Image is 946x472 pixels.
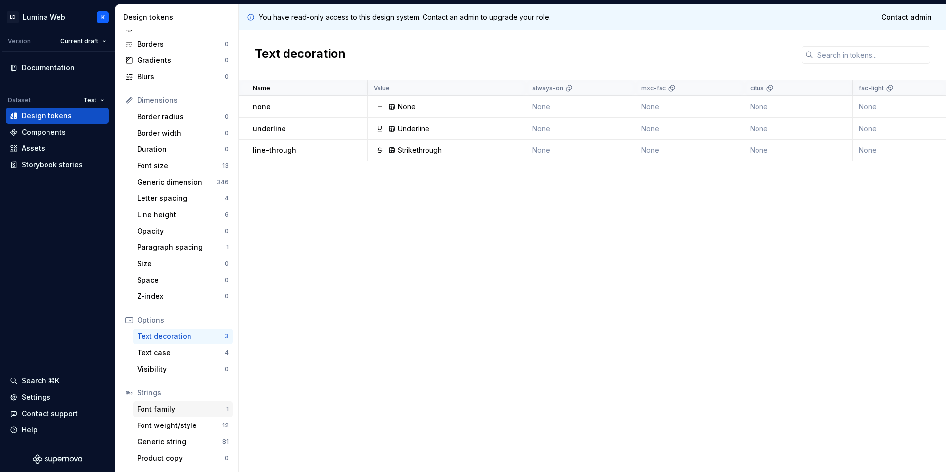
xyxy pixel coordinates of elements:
[137,315,229,325] div: Options
[101,13,105,21] div: K
[137,39,225,49] div: Borders
[398,124,429,134] div: Underline
[133,109,233,125] a: Border radius0
[875,8,938,26] a: Contact admin
[744,118,853,140] td: None
[22,392,50,402] div: Settings
[137,144,225,154] div: Duration
[137,348,225,358] div: Text case
[635,140,744,161] td: None
[133,125,233,141] a: Border width0
[374,84,390,92] p: Value
[121,69,233,85] a: Blurs0
[225,73,229,81] div: 0
[22,63,75,73] div: Documentation
[398,145,442,155] div: Strikethrough
[133,345,233,361] a: Text case4
[7,11,19,23] div: LD
[6,389,109,405] a: Settings
[137,128,225,138] div: Border width
[222,438,229,446] div: 81
[23,12,65,22] div: Lumina Web
[137,364,225,374] div: Visibility
[137,259,225,269] div: Size
[60,37,98,45] span: Current draft
[225,365,229,373] div: 0
[226,405,229,413] div: 1
[225,56,229,64] div: 0
[225,260,229,268] div: 0
[22,143,45,153] div: Assets
[133,223,233,239] a: Opacity0
[859,84,884,92] p: fac-light
[133,418,233,433] a: Font weight/style12
[398,102,416,112] div: None
[225,211,229,219] div: 6
[133,256,233,272] a: Size0
[137,437,222,447] div: Generic string
[137,453,225,463] div: Product copy
[22,160,83,170] div: Storybook stories
[133,450,233,466] a: Product copy0
[133,401,233,417] a: Font family1
[6,124,109,140] a: Components
[137,291,225,301] div: Z-index
[259,12,551,22] p: You have read-only access to this design system. Contact an admin to upgrade your role.
[137,95,229,105] div: Dimensions
[133,272,233,288] a: Space0
[137,226,225,236] div: Opacity
[133,174,233,190] a: Generic dimension346
[532,84,563,92] p: always-on
[6,422,109,438] button: Help
[253,124,286,134] p: underline
[6,60,109,76] a: Documentation
[225,276,229,284] div: 0
[6,373,109,389] button: Search ⌘K
[881,12,932,22] span: Contact admin
[137,388,229,398] div: Strings
[133,158,233,174] a: Font size13
[137,210,225,220] div: Line height
[137,331,225,341] div: Text decoration
[137,55,225,65] div: Gradients
[526,96,635,118] td: None
[8,96,31,104] div: Dataset
[137,112,225,122] div: Border radius
[33,454,82,464] a: Supernova Logo
[137,161,222,171] div: Font size
[225,40,229,48] div: 0
[255,46,346,64] h2: Text decoration
[253,102,271,112] p: none
[6,141,109,156] a: Assets
[225,129,229,137] div: 0
[137,193,225,203] div: Letter spacing
[2,6,113,28] button: LDLumina WebK
[79,94,109,107] button: Test
[744,96,853,118] td: None
[635,96,744,118] td: None
[137,421,222,430] div: Font weight/style
[133,239,233,255] a: Paragraph spacing1
[133,361,233,377] a: Visibility0
[133,190,233,206] a: Letter spacing4
[133,142,233,157] a: Duration0
[225,454,229,462] div: 0
[526,118,635,140] td: None
[133,329,233,344] a: Text decoration3
[750,84,764,92] p: citus
[22,111,72,121] div: Design tokens
[56,34,111,48] button: Current draft
[641,84,666,92] p: mxc-fac
[6,157,109,173] a: Storybook stories
[222,162,229,170] div: 13
[635,118,744,140] td: None
[83,96,96,104] span: Test
[225,113,229,121] div: 0
[6,406,109,422] button: Contact support
[137,242,226,252] div: Paragraph spacing
[22,127,66,137] div: Components
[225,332,229,340] div: 3
[813,46,930,64] input: Search in tokens...
[526,140,635,161] td: None
[123,12,235,22] div: Design tokens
